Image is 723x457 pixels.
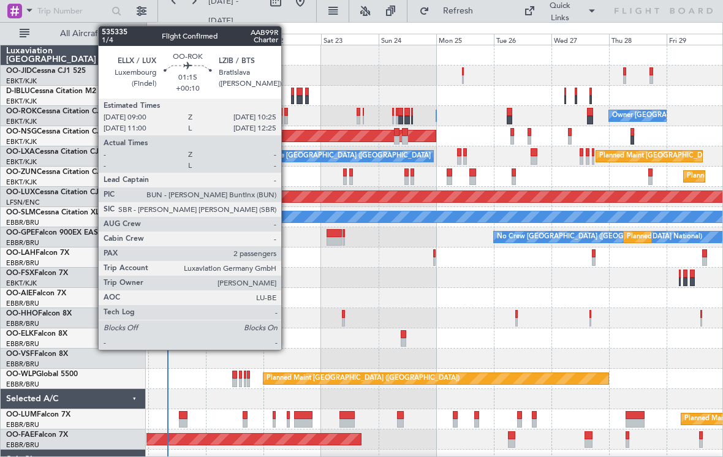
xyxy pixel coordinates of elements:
[6,229,108,236] a: OO-GPEFalcon 900EX EASy II
[609,34,667,45] div: Thu 28
[6,380,39,389] a: EBBR/BRU
[6,67,32,75] span: OO-JID
[6,88,96,95] a: D-IBLUCessna Citation M2
[6,420,39,429] a: EBBR/BRU
[6,67,86,75] a: OO-JIDCessna CJ1 525
[6,209,36,216] span: OO-SLM
[6,411,70,418] a: OO-LUMFalcon 7X
[6,128,37,135] span: OO-NSG
[206,34,263,45] div: Thu 21
[414,1,487,21] button: Refresh
[6,97,37,106] a: EBKT/KJK
[13,24,133,43] button: All Aircraft
[6,350,34,358] span: OO-VSF
[6,270,34,277] span: OO-FSX
[169,268,312,287] div: Planned Maint Kortrijk-[GEOGRAPHIC_DATA]
[551,34,609,45] div: Wed 27
[6,189,35,196] span: OO-LUX
[6,431,34,439] span: OO-FAE
[6,290,66,297] a: OO-AIEFalcon 7X
[321,34,379,45] div: Sat 23
[518,1,602,21] button: Quick Links
[6,310,72,317] a: OO-HHOFalcon 8X
[494,34,551,45] div: Tue 26
[6,108,105,115] a: OO-ROKCessna Citation CJ4
[6,330,67,338] a: OO-ELKFalcon 8X
[6,440,39,450] a: EBBR/BRU
[6,339,39,349] a: EBBR/BRU
[6,259,39,268] a: EBBR/BRU
[379,34,436,45] div: Sun 24
[149,25,170,35] div: [DATE]
[436,34,494,45] div: Mon 25
[263,34,321,45] div: Fri 22
[6,319,39,328] a: EBBR/BRU
[6,168,37,176] span: OO-ZUN
[6,360,39,369] a: EBBR/BRU
[6,431,68,439] a: OO-FAEFalcon 7X
[497,228,702,246] div: No Crew [GEOGRAPHIC_DATA] ([GEOGRAPHIC_DATA] National)
[6,157,37,167] a: EBKT/KJK
[233,147,461,165] div: A/C Unavailable [GEOGRAPHIC_DATA] ([GEOGRAPHIC_DATA] National)
[6,178,37,187] a: EBKT/KJK
[6,148,103,156] a: OO-LXACessna Citation CJ4
[267,369,460,388] div: Planned Maint [GEOGRAPHIC_DATA] ([GEOGRAPHIC_DATA])
[6,350,68,358] a: OO-VSFFalcon 8X
[6,117,37,126] a: EBKT/KJK
[6,330,34,338] span: OO-ELK
[32,29,129,38] span: All Aircraft
[6,371,78,378] a: OO-WLPGlobal 5500
[6,249,36,257] span: OO-LAH
[6,249,69,257] a: OO-LAHFalcon 7X
[6,209,104,216] a: OO-SLMCessna Citation XLS
[6,238,39,247] a: EBBR/BRU
[6,310,38,317] span: OO-HHO
[6,88,30,95] span: D-IBLU
[6,128,105,135] a: OO-NSGCessna Citation CJ4
[6,279,37,288] a: EBKT/KJK
[6,371,36,378] span: OO-WLP
[6,229,35,236] span: OO-GPE
[6,189,103,196] a: OO-LUXCessna Citation CJ4
[6,299,39,308] a: EBBR/BRU
[148,34,206,45] div: Wed 20
[6,290,32,297] span: OO-AIE
[6,218,39,227] a: EBBR/BRU
[37,2,108,20] input: Trip Number
[6,148,35,156] span: OO-LXA
[6,168,105,176] a: OO-ZUNCessna Citation CJ4
[432,7,483,15] span: Refresh
[6,270,68,277] a: OO-FSXFalcon 7X
[6,198,40,207] a: LFSN/ENC
[6,108,37,115] span: OO-ROK
[6,77,37,86] a: EBKT/KJK
[6,137,37,146] a: EBKT/KJK
[6,411,37,418] span: OO-LUM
